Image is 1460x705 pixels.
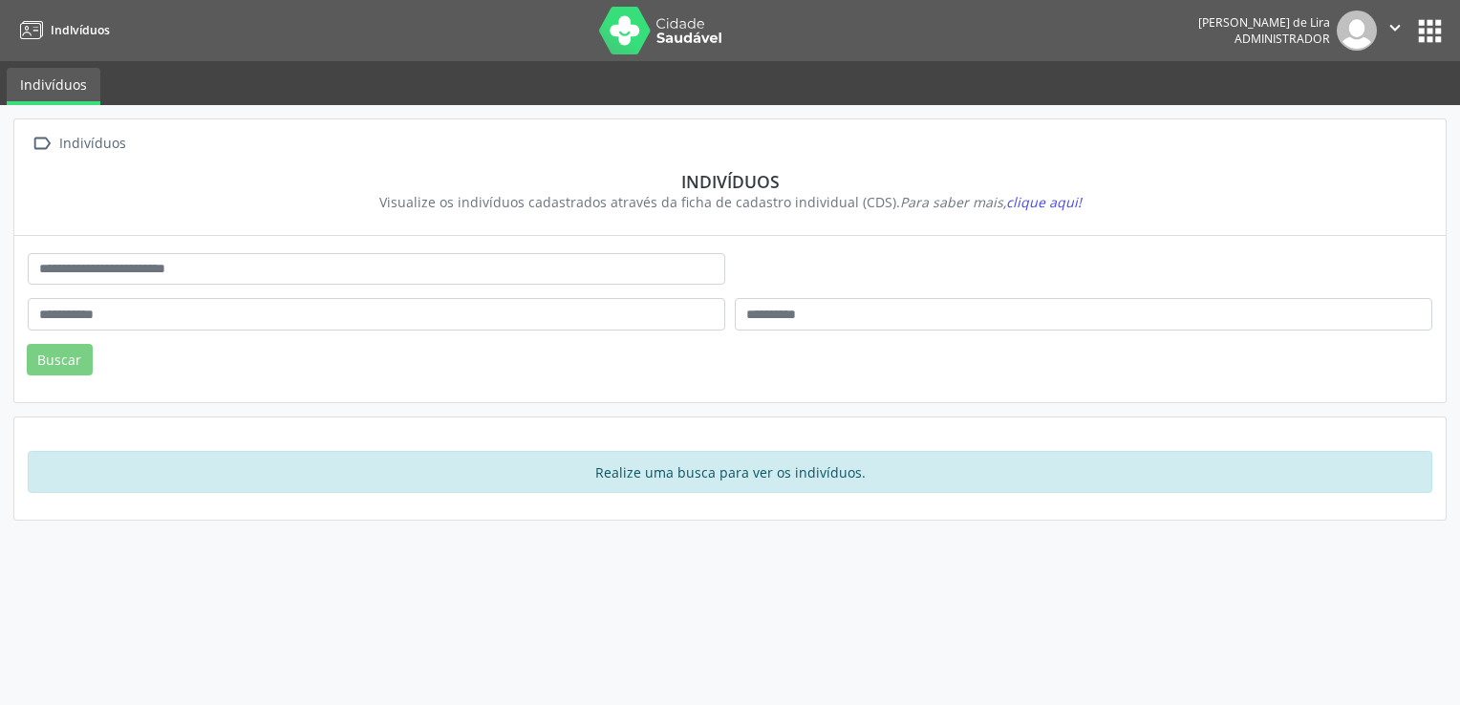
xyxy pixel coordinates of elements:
[51,22,110,38] span: Indivíduos
[55,130,129,158] div: Indivíduos
[28,451,1432,493] div: Realize uma busca para ver os indivíduos.
[7,68,100,105] a: Indivíduos
[41,171,1419,192] div: Indivíduos
[28,130,129,158] a:  Indivíduos
[900,193,1082,211] i: Para saber mais,
[41,192,1419,212] div: Visualize os indivíduos cadastrados através da ficha de cadastro individual (CDS).
[27,344,93,376] button: Buscar
[1385,17,1406,38] i: 
[1413,14,1447,48] button: apps
[1006,193,1082,211] span: clique aqui!
[28,130,55,158] i: 
[1235,31,1330,47] span: Administrador
[13,14,110,46] a: Indivíduos
[1198,14,1330,31] div: [PERSON_NAME] de Lira
[1337,11,1377,51] img: img
[1377,11,1413,51] button: 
